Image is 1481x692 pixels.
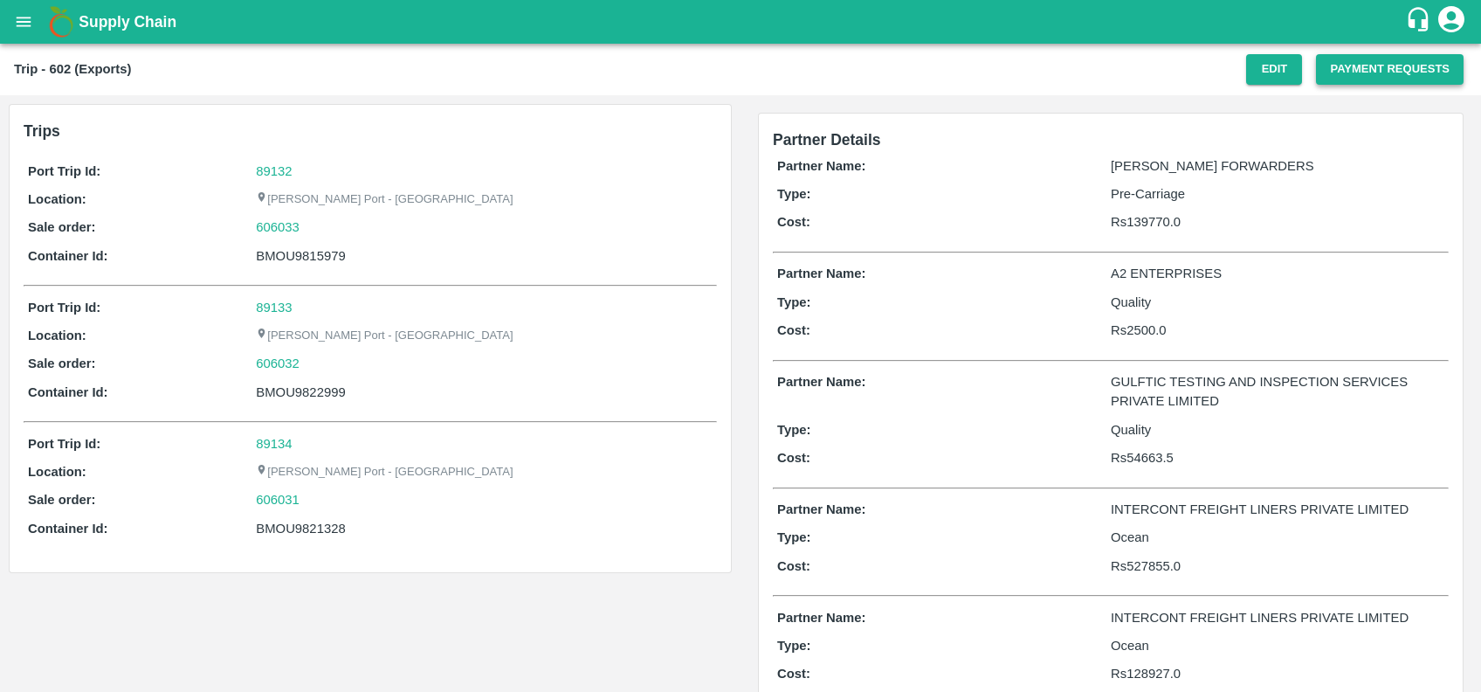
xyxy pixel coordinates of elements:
b: Partner Name: [777,159,865,173]
b: Supply Chain [79,13,176,31]
b: Cost: [777,323,810,337]
p: Rs 54663.5 [1111,448,1444,467]
b: Partner Name: [777,502,865,516]
p: Rs 139770.0 [1111,212,1444,232]
b: Cost: [777,559,810,573]
p: [PERSON_NAME] Port - [GEOGRAPHIC_DATA] [256,328,513,344]
span: Partner Details [773,131,881,149]
b: Container Id: [28,522,108,536]
b: Type: [777,187,811,201]
b: Location: [28,329,86,343]
p: Rs 128927.0 [1111,664,1444,683]
b: Sale order: [28,220,96,234]
p: INTERCONT FREIGHT LINERS PRIVATE LIMITED [1111,608,1444,627]
p: Ocean [1111,636,1444,655]
a: 89132 [256,164,292,178]
b: Container Id: [28,385,108,399]
div: account of current user [1436,3,1467,40]
b: Type: [777,530,811,544]
a: 606033 [256,218,300,237]
p: A2 ENTERPRISES [1111,264,1444,283]
b: Cost: [777,667,810,681]
b: Port Trip Id: [28,164,100,178]
a: 606032 [256,354,300,373]
b: Container Id: [28,249,108,263]
b: Partner Name: [777,611,865,625]
b: Location: [28,465,86,479]
b: Type: [777,423,811,437]
p: Pre-Carriage [1111,184,1444,204]
b: Type: [777,295,811,309]
b: Sale order: [28,356,96,370]
a: 89134 [256,437,292,451]
p: Rs 527855.0 [1111,557,1444,576]
div: BMOU9822999 [256,383,713,402]
b: Cost: [777,451,810,465]
p: INTERCONT FREIGHT LINERS PRIVATE LIMITED [1111,500,1444,519]
div: customer-support [1405,6,1436,38]
a: 89133 [256,301,292,315]
a: 606031 [256,490,300,509]
b: Partner Name: [777,375,865,389]
b: Sale order: [28,493,96,507]
p: GULFTIC TESTING AND INSPECTION SERVICES PRIVATE LIMITED [1111,372,1444,412]
b: Partner Name: [777,266,865,280]
p: [PERSON_NAME] Port - [GEOGRAPHIC_DATA] [256,464,513,481]
p: [PERSON_NAME] FORWARDERS [1111,156,1444,176]
p: Rs 2500.0 [1111,321,1444,340]
p: Quality [1111,293,1444,312]
p: Quality [1111,420,1444,439]
img: logo [44,4,79,39]
button: open drawer [3,2,44,42]
b: Trip - 602 (Exports) [14,62,131,76]
div: BMOU9821328 [256,519,713,538]
b: Port Trip Id: [28,437,100,451]
button: Payment Requests [1316,54,1464,85]
b: Trips [24,122,60,140]
button: Edit [1246,54,1302,85]
div: BMOU9815979 [256,246,713,266]
p: [PERSON_NAME] Port - [GEOGRAPHIC_DATA] [256,191,513,208]
a: Supply Chain [79,10,1405,34]
p: Ocean [1111,528,1444,547]
b: Cost: [777,215,810,229]
b: Port Trip Id: [28,301,100,315]
b: Location: [28,192,86,206]
b: Type: [777,639,811,653]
